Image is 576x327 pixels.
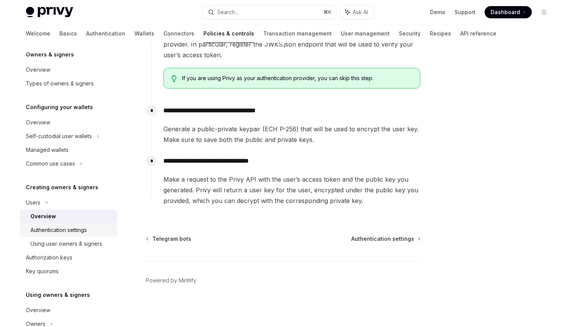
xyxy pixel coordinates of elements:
[485,6,532,18] a: Dashboard
[460,24,496,43] a: API reference
[430,24,451,43] a: Recipes
[26,198,40,207] div: Users
[263,24,332,43] a: Transaction management
[20,77,117,90] a: Types of owners & signers
[26,79,94,88] div: Types of owners & signers
[26,7,73,18] img: light logo
[538,6,550,18] button: Toggle dark mode
[20,63,117,77] a: Overview
[430,8,445,16] a: Demo
[351,235,420,243] a: Authentication settings
[217,8,238,17] div: Search...
[203,24,254,43] a: Policies & controls
[86,24,125,43] a: Authentication
[351,235,414,243] span: Authentication settings
[491,8,520,16] span: Dashboard
[26,306,50,315] div: Overview
[20,116,117,129] a: Overview
[399,24,421,43] a: Security
[26,253,72,262] div: Authorization keys
[454,8,475,16] a: Support
[163,174,420,206] span: Make a request to the Privy API with the user’s access token and the public key you generated. Pr...
[146,277,196,284] a: Powered by Mintlify
[147,235,191,243] a: Telegram bots
[20,223,117,237] a: Authentication settings
[340,5,373,19] button: Ask AI
[134,24,154,43] a: Wallets
[30,226,87,235] div: Authentication settings
[26,183,98,192] h5: Creating owners & signers
[152,235,191,243] span: Telegram bots
[20,237,117,251] a: Using user owners & signers
[20,209,117,223] a: Overview
[26,132,92,141] div: Self-custodial user wallets
[163,24,194,43] a: Connectors
[26,103,93,112] h5: Configuring your wallets
[59,24,77,43] a: Basics
[26,159,75,168] div: Common use cases
[26,65,50,74] div: Overview
[30,212,56,221] div: Overview
[26,145,69,155] div: Managed wallets
[171,75,177,82] svg: Tip
[323,9,331,15] span: ⌘ K
[20,264,117,278] a: Key quorums
[26,267,59,276] div: Key quorums
[203,5,336,19] button: Search...⌘K
[163,124,420,145] span: Generate a public-private keypair (ECH P-256) that will be used to encrypt the user key. Make sur...
[353,8,368,16] span: Ask AI
[20,303,117,317] a: Overview
[20,143,117,157] a: Managed wallets
[26,118,50,127] div: Overview
[20,251,117,264] a: Authorization keys
[26,24,50,43] a: Welcome
[26,290,90,300] h5: Using owners & signers
[30,239,102,248] div: Using user owners & signers
[163,28,420,60] span: In the , configure your authentication settings from your authentication provider. In particular,...
[341,24,390,43] a: User management
[182,74,413,82] span: If you are using Privy as your authentication provider, you can skip this step.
